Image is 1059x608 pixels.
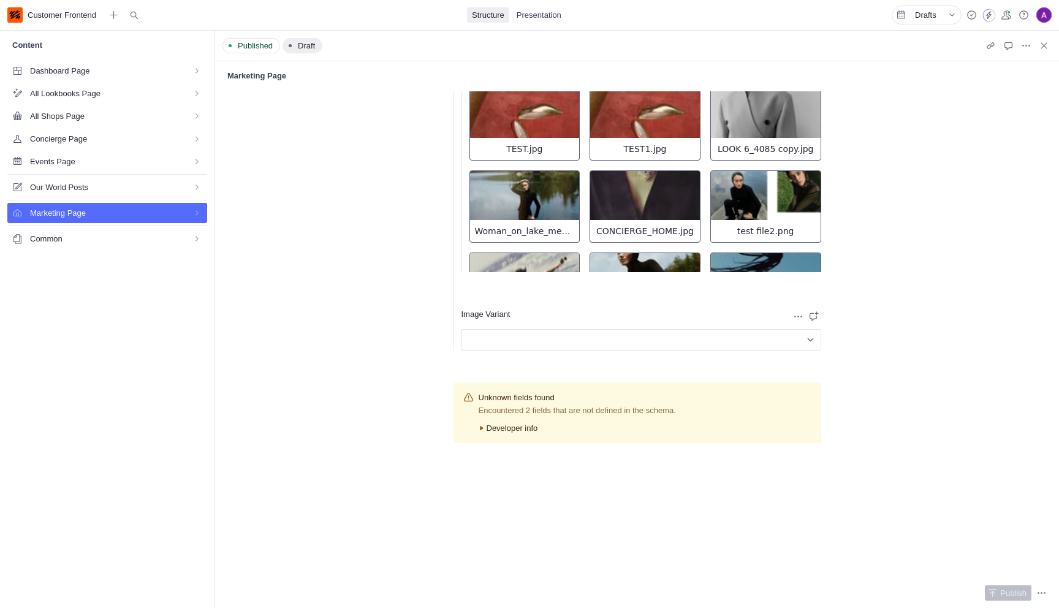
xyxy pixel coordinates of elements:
a: Our World Posts [7,177,207,197]
span: Marketing Page [227,70,286,82]
div: TEST.jpg [470,138,580,160]
span: Structure [472,9,504,21]
button: Create new document [106,7,121,23]
span: Content [12,40,42,51]
a: Events Page [7,151,207,172]
span: Image Variant [461,308,511,320]
div: CONCIERGE_HOME.jpg [590,220,700,242]
span: All Lookbooks Page [30,88,177,99]
img: Resell-Contact-Form.png [711,253,821,302]
button: Published [222,38,280,53]
a: Common [7,229,207,249]
button: Comments [1001,38,1016,53]
a: Structure [467,7,509,23]
span: All Shops Page [30,110,177,122]
span: Unknown fields found [479,392,809,403]
div: TEST1.jpg [590,138,700,160]
span: Concierge Page [30,133,177,145]
button: Open document actions [1034,585,1049,601]
img: 69612_OMA_Otherling_003_12.jpg [590,253,700,302]
a: Dashboard Page [7,61,207,81]
span: Developer info [487,422,538,434]
span: Presentation [517,9,561,21]
a: Marketing Page [7,203,207,223]
button: Global presence [998,7,1014,23]
div: Amy Apostol [1036,7,1052,23]
button: Field actions [791,309,806,324]
div: test file2.png [711,220,821,242]
img: LOOK 6_4085 copy.jpg [711,89,821,138]
span: Draft [298,40,315,51]
button: Publish [985,585,1031,601]
span: Our World Posts [30,181,177,193]
span: Marketing Page [30,207,177,219]
a: Presentation [512,7,566,23]
img: TEST.jpg [470,89,580,138]
button: Draft [283,38,322,53]
button: Open search [126,7,142,23]
div: LOOK 6_4085 copy.jpg [711,138,821,160]
a: All Shops Page [7,106,207,126]
a: Customer Frontend [7,7,101,23]
img: TEST1.jpg [590,89,700,138]
ul: Content [7,61,207,251]
span: Publish [1000,587,1027,599]
button: Copy Document URL [983,38,998,53]
button: Help and resources [1016,7,1031,23]
button: Developer info [479,425,809,431]
span: Drafts [915,9,936,21]
a: Concierge Page [7,129,207,149]
button: Add comment [806,309,821,324]
img: EVENTS_HERO.jpg [470,253,580,302]
span: Events Page [30,156,177,167]
span: Customer Frontend [28,9,96,21]
span: Published [238,40,273,51]
span: Encountered 2 fields that are not defined in the schema. [479,405,809,416]
span: Common [30,233,177,245]
span: Dashboard Page [30,65,177,77]
img: test file2.png [711,171,821,220]
a: All Lookbooks Page [7,83,207,104]
div: Woman_on_lake_medium_view.jpg [470,220,580,242]
img: CONCIERGE_HOME.jpg [590,171,700,220]
img: Woman_on_lake_medium_view.jpg [470,171,580,220]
